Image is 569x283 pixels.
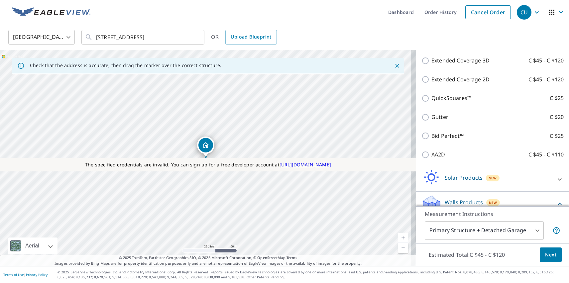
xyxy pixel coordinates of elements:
span: Your report will include the primary structure and a detached garage if one exists. [552,227,560,235]
a: Terms [286,255,297,260]
input: Search by address or latitude-longitude [96,28,191,47]
a: Terms of Use [3,272,24,277]
div: Aerial [8,237,57,254]
p: QuickSquares™ [431,94,471,102]
p: C $45 - C $110 [528,150,564,159]
div: Solar ProductsNew [421,170,564,189]
div: OR [211,30,277,45]
span: New [489,175,497,181]
p: C $25 [550,94,564,102]
p: Bid Perfect™ [431,132,464,140]
a: Current Level 17, Zoom Out [398,243,408,253]
span: Upload Blueprint [231,33,271,41]
button: Next [540,247,562,262]
span: © 2025 TomTom, Earthstar Geographics SIO, © 2025 Microsoft Corporation, © [119,255,297,261]
p: Gutter [431,113,448,121]
p: | [3,273,48,277]
a: OpenStreetMap [257,255,285,260]
a: Cancel Order [465,5,511,19]
div: Walls ProductsNew [421,194,564,213]
p: Check that the address is accurate, then drag the marker over the correct structure. [30,62,221,68]
p: Measurement Instructions [425,210,560,218]
img: EV Logo [12,7,90,17]
a: Upload Blueprint [225,30,277,45]
a: [URL][DOMAIN_NAME] [280,161,331,168]
p: Extended Coverage 3D [431,56,490,65]
p: AA2D [431,150,445,159]
p: Estimated Total: C $45 - C $120 [423,247,511,262]
p: Solar Products [445,174,483,182]
p: C $45 - C $120 [528,75,564,84]
span: Next [545,251,556,259]
p: © 2025 Eagle View Technologies, Inc. and Pictometry International Corp. All Rights Reserved. Repo... [57,270,566,280]
span: New [489,200,497,205]
div: CU [517,5,531,20]
p: C $45 - C $120 [528,56,564,65]
p: Extended Coverage 2D [431,75,490,84]
a: Current Level 17, Zoom In [398,233,408,243]
div: [GEOGRAPHIC_DATA] [8,28,75,47]
div: Dropped pin, building 1, Residential property, 6100 BROADWAY BURNABY BC V5B2Y2 [197,137,214,157]
a: Privacy Policy [26,272,48,277]
button: Close [393,61,401,70]
p: Walls Products [445,198,483,206]
p: C $20 [550,113,564,121]
div: Primary Structure + Detached Garage [425,221,544,240]
p: C $25 [550,132,564,140]
div: Aerial [23,237,41,254]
